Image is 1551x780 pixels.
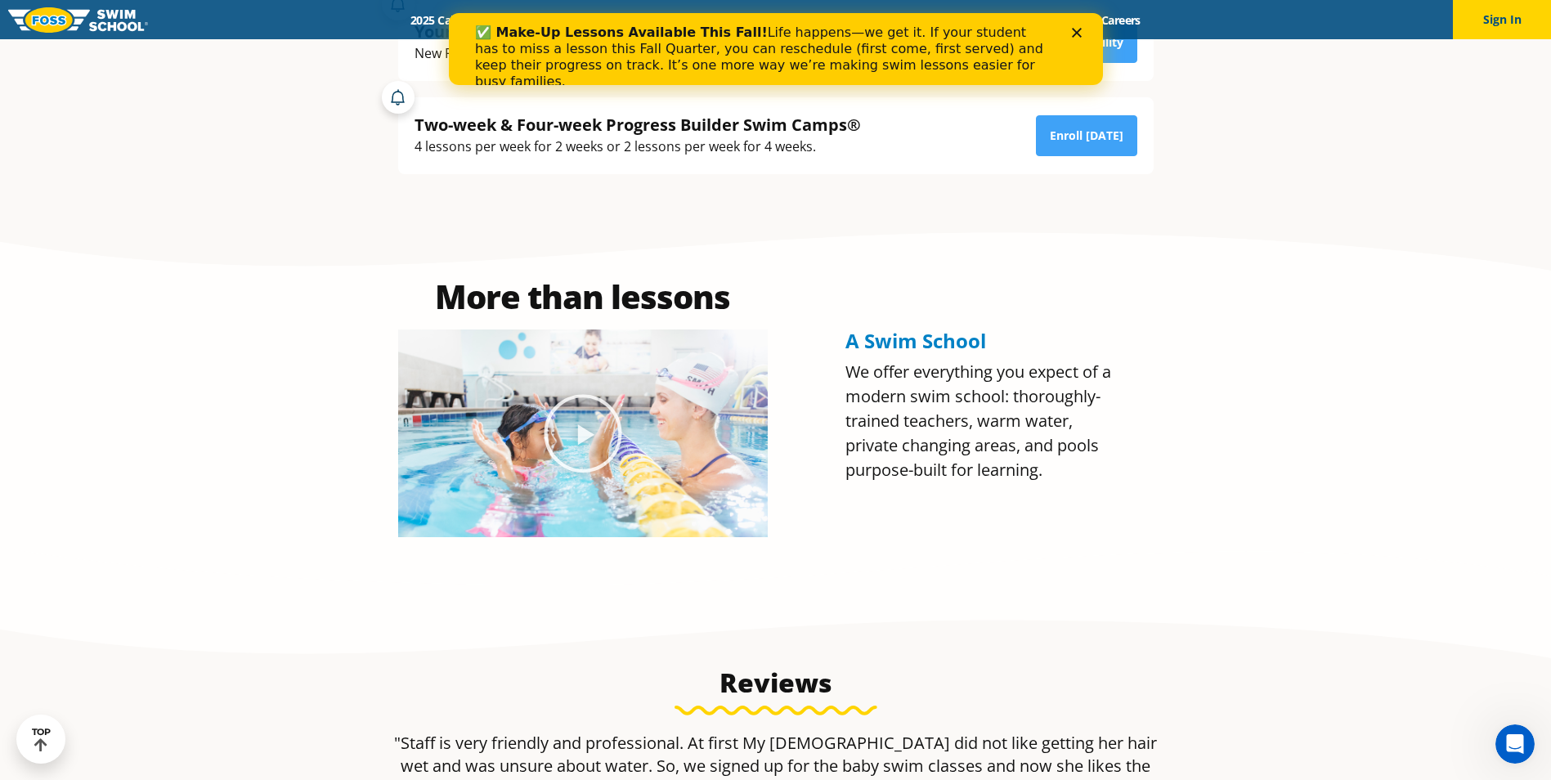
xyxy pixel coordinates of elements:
div: TOP [32,727,51,752]
h2: More than lessons [398,280,768,313]
div: 4 lessons per week for 2 weeks or 2 lessons per week for 4 weeks. [415,136,861,158]
a: Schools [499,12,567,28]
div: New Families: Tour the school, meet the teachers, & get a custom level recommendation! [415,43,963,65]
div: Life happens—we get it. If your student has to miss a lesson this Fall Quarter, you can reschedul... [26,11,602,77]
div: Close [623,15,639,25]
div: Play Video about Olympian Regan Smith, FOSS [542,392,624,474]
a: Swim Path® Program [567,12,711,28]
img: Olympian Regan Smith, FOSS [398,329,768,537]
b: ✅ Make-Up Lessons Available This Fall! [26,11,319,27]
a: Swim Like [PERSON_NAME] [863,12,1036,28]
span: We offer everything you expect of a modern swim school: thoroughly-trained teachers, warm water, ... [845,361,1111,481]
a: About [PERSON_NAME] [711,12,863,28]
img: FOSS Swim School Logo [8,7,148,33]
span: A Swim School [845,327,986,354]
a: 2025 Calendar [397,12,499,28]
div: Two-week & Four-week Progress Builder Swim Camps® [415,114,861,136]
iframe: Intercom live chat [1495,724,1535,764]
h3: Reviews [390,666,1162,699]
a: Blog [1035,12,1087,28]
a: Enroll [DATE] [1036,115,1137,156]
a: Careers [1087,12,1154,28]
iframe: Intercom live chat banner [449,13,1103,85]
